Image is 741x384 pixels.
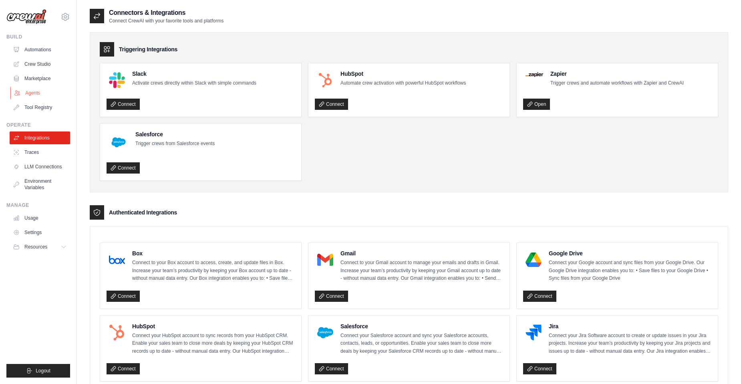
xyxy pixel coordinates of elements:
h4: Salesforce [340,322,503,330]
p: Connect your Jira Software account to create or update issues in your Jira projects. Increase you... [549,332,711,356]
a: LLM Connections [10,160,70,173]
a: Connect [315,99,348,110]
p: Connect to your Gmail account to manage your emails and drafts in Gmail. Increase your team’s pro... [340,259,503,283]
h4: Google Drive [549,249,711,257]
a: Connect [107,99,140,110]
h4: Zapier [550,70,684,78]
h4: HubSpot [132,322,295,330]
a: Connect [523,291,556,302]
img: Google Drive Logo [526,252,542,268]
p: Activate crews directly within Slack with simple commands [132,79,256,87]
h3: Triggering Integrations [119,45,177,53]
img: HubSpot Logo [317,72,333,88]
h4: Slack [132,70,256,78]
a: Connect [107,162,140,174]
button: Resources [10,241,70,253]
a: Connect [107,291,140,302]
div: Operate [6,122,70,128]
h4: HubSpot [340,70,466,78]
img: Box Logo [109,252,125,268]
a: Connect [315,291,348,302]
a: Automations [10,43,70,56]
a: Connect [523,363,556,374]
p: Trigger crews from Salesforce events [135,140,215,148]
a: Environment Variables [10,175,70,194]
img: Jira Logo [526,325,542,341]
a: Agents [10,87,71,99]
div: Build [6,34,70,40]
div: Manage [6,202,70,208]
span: Resources [24,244,47,250]
a: Settings [10,226,70,239]
p: Connect to your Box account to access, create, and update files in Box. Increase your team’s prod... [132,259,295,283]
p: Connect your Salesforce account and sync your Salesforce accounts, contacts, leads, or opportunit... [340,332,503,356]
a: Open [523,99,550,110]
h4: Jira [549,322,711,330]
p: Automate crew activation with powerful HubSpot workflows [340,79,466,87]
p: Connect your Google account and sync files from your Google Drive. Our Google Drive integration e... [549,259,711,283]
h4: Salesforce [135,130,215,138]
h3: Authenticated Integrations [109,208,177,216]
span: Logout [36,368,50,374]
img: Zapier Logo [526,72,543,77]
h2: Connectors & Integrations [109,8,224,18]
a: Marketplace [10,72,70,85]
h4: Gmail [340,249,503,257]
a: Usage [10,212,70,224]
img: Salesforce Logo [317,325,333,341]
button: Logout [6,364,70,378]
a: Traces [10,146,70,159]
img: Logo [6,9,46,24]
a: Connect [315,363,348,374]
img: Gmail Logo [317,252,333,268]
img: Salesforce Logo [109,133,128,152]
img: Slack Logo [109,72,125,88]
a: Crew Studio [10,58,70,71]
p: Connect CrewAI with your favorite tools and platforms [109,18,224,24]
a: Connect [107,363,140,374]
p: Connect your HubSpot account to sync records from your HubSpot CRM. Enable your sales team to clo... [132,332,295,356]
p: Trigger crews and automate workflows with Zapier and CrewAI [550,79,684,87]
a: Integrations [10,131,70,144]
h4: Box [132,249,295,257]
a: Tool Registry [10,101,70,114]
img: HubSpot Logo [109,325,125,341]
